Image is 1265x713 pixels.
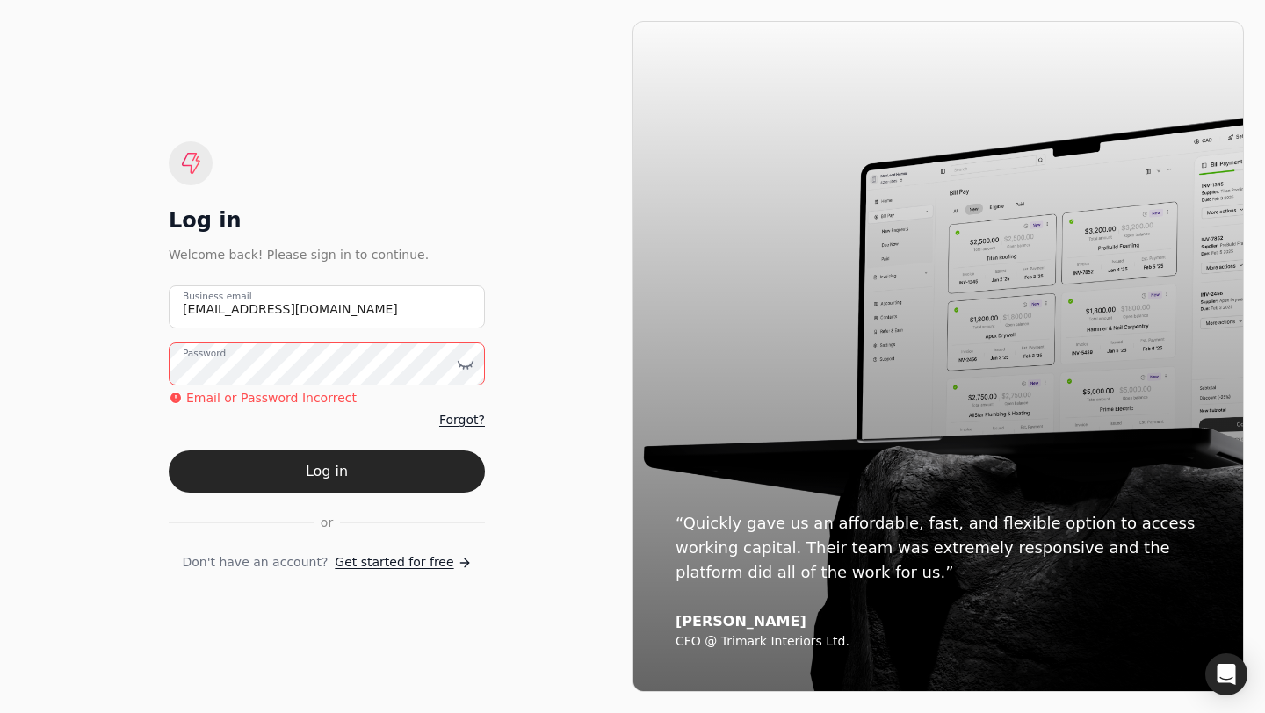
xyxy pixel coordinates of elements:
div: CFO @ Trimark Interiors Ltd. [676,634,1201,650]
div: Log in [169,206,485,234]
label: Password [183,347,226,361]
div: “Quickly gave us an affordable, fast, and flexible option to access working capital. Their team w... [676,511,1201,585]
div: [PERSON_NAME] [676,613,1201,630]
a: Get started for free [335,553,471,572]
button: Log in [169,450,485,493]
p: Email or Password Incorrect [186,389,357,407]
span: Don't have an account? [182,553,328,572]
span: or [321,514,333,532]
span: Get started for free [335,553,453,572]
a: Forgot? [439,411,485,429]
label: Business email [183,290,252,304]
div: Open Intercom Messenger [1205,653,1247,695]
div: Welcome back! Please sign in to continue. [169,245,485,264]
